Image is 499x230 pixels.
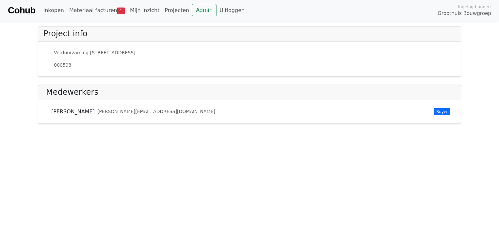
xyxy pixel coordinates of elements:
[162,4,192,17] a: Projecten
[40,4,66,17] a: Inkopen
[117,8,125,14] span: 1
[434,108,450,115] span: Buyer
[67,4,127,17] a: Materiaal facturen1
[51,108,95,116] span: [PERSON_NAME]
[217,4,247,17] a: Uitloggen
[46,88,98,97] h4: Medewerkers
[8,3,35,18] a: Cohub
[54,62,71,69] small: 000598
[54,49,135,56] small: Verduurzaming [STREET_ADDRESS]
[127,4,162,17] a: Mijn inzicht
[458,4,491,10] span: Ingelogd onder:
[97,108,215,115] small: [PERSON_NAME][EMAIL_ADDRESS][DOMAIN_NAME]
[43,29,88,39] h4: Project info
[192,4,217,16] a: Admin
[438,10,491,17] span: Groothuis Bouwgroep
